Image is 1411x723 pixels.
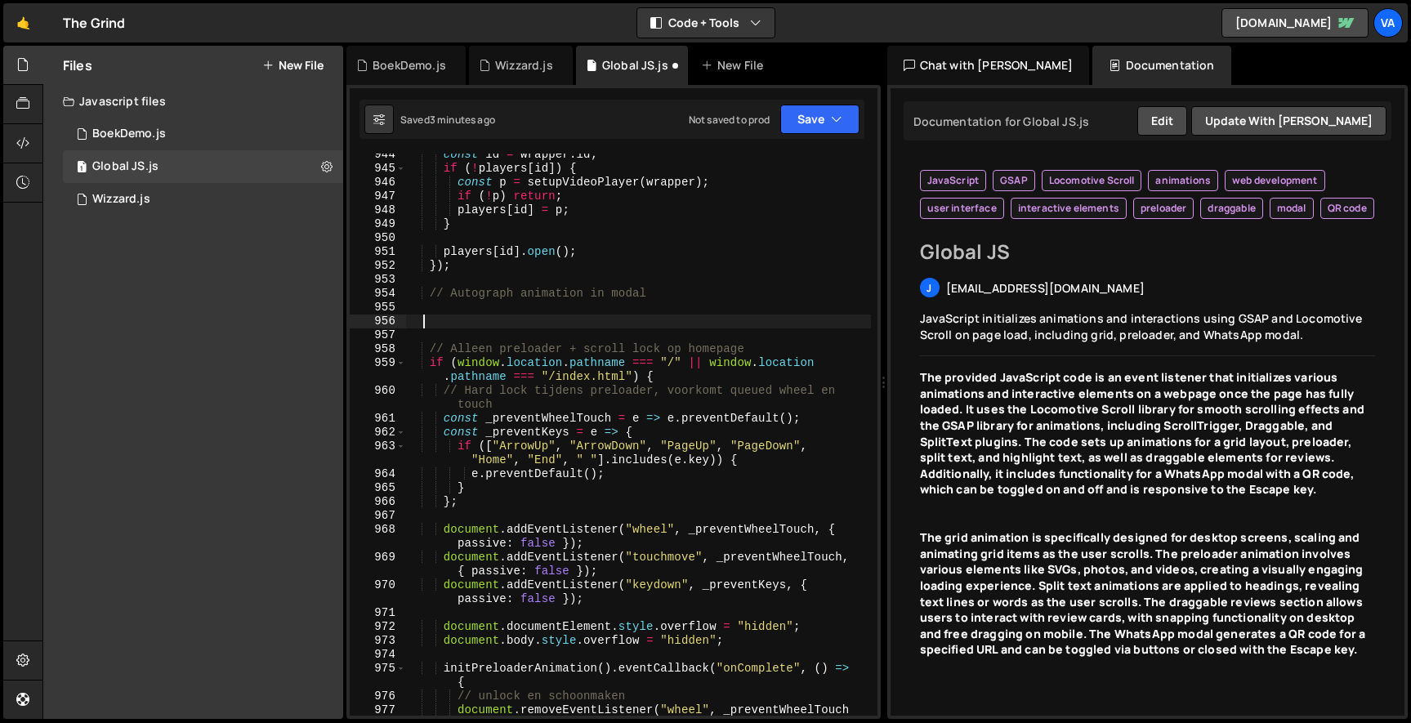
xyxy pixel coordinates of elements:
div: 963 [350,440,406,467]
div: 957 [350,328,406,342]
div: Chat with [PERSON_NAME] [887,46,1090,85]
div: Wizzard.js [92,192,150,207]
div: 959 [350,356,406,384]
span: animations [1155,174,1211,187]
div: 969 [350,551,406,578]
div: 956 [350,315,406,328]
div: The Grind [63,13,125,33]
span: 1 [77,162,87,175]
div: 962 [350,426,406,440]
div: Not saved to prod [689,113,770,127]
span: Locomotive Scroll [1049,174,1135,187]
div: 17048/46900.js [63,183,343,216]
button: Update with [PERSON_NAME] [1191,106,1386,136]
strong: The grid animation is specifically designed for desktop screens, scaling and animating grid items... [920,529,1366,657]
div: Saved [400,113,495,127]
div: New File [701,57,770,74]
div: 965 [350,481,406,495]
button: Save [780,105,860,134]
h2: Global JS [920,239,1376,265]
div: 948 [350,203,406,217]
span: j [927,281,931,295]
div: Documentation [1092,46,1230,85]
span: GSAP [1000,174,1028,187]
span: preloader [1141,202,1186,215]
div: BoekDemo.js [373,57,446,74]
div: Wizzard.js [495,57,553,74]
div: 961 [350,412,406,426]
div: Global JS.js [92,159,159,174]
div: 971 [350,606,406,620]
div: 976 [350,690,406,703]
span: draggable [1208,202,1255,215]
div: 960 [350,384,406,412]
div: BoekDemo.js [92,127,166,141]
div: 958 [350,342,406,356]
div: 3 minutes ago [430,113,495,127]
span: JavaScript initializes animations and interactions using GSAP and Locomotive Scroll on page load,... [920,310,1363,342]
div: 945 [350,162,406,176]
span: user interface [927,202,997,215]
div: Documentation for Global JS.js [909,114,1090,129]
div: 951 [350,245,406,259]
div: 966 [350,495,406,509]
button: Edit [1137,106,1187,136]
div: 17048/46890.js [63,150,343,183]
span: modal [1277,202,1306,215]
div: 950 [350,231,406,245]
a: [DOMAIN_NAME] [1221,8,1369,38]
div: 953 [350,273,406,287]
strong: The provided JavaScript code is an event listener that initializes various animations and interac... [920,369,1364,497]
div: 947 [350,190,406,203]
div: 17048/46901.js [63,118,343,150]
span: JavaScript [927,174,980,187]
div: 954 [350,287,406,301]
div: Javascript files [43,85,343,118]
h2: Files [63,56,92,74]
div: 975 [350,662,406,690]
button: New File [262,59,324,72]
div: 964 [350,467,406,481]
span: web development [1232,174,1317,187]
a: Va [1373,8,1403,38]
div: 949 [350,217,406,231]
div: 967 [350,509,406,523]
div: 952 [350,259,406,273]
div: 968 [350,523,406,551]
div: 970 [350,578,406,606]
div: 973 [350,634,406,648]
div: 944 [350,148,406,162]
div: 972 [350,620,406,634]
a: 🤙 [3,3,43,42]
button: Code + Tools [637,8,775,38]
span: [EMAIL_ADDRESS][DOMAIN_NAME] [946,280,1145,296]
div: 974 [350,648,406,662]
div: 955 [350,301,406,315]
div: Global JS.js [602,57,668,74]
span: QR code [1328,202,1367,215]
span: interactive elements [1018,202,1119,215]
div: 946 [350,176,406,190]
